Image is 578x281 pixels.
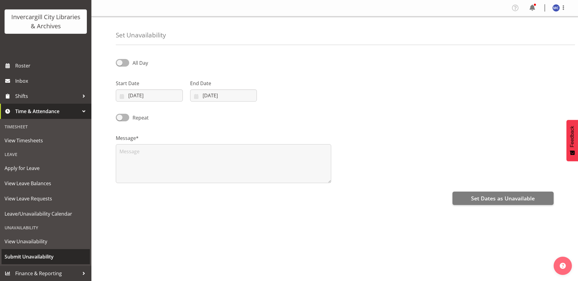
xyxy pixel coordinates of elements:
[566,120,578,161] button: Feedback - Show survey
[5,179,87,188] span: View Leave Balances
[560,263,566,269] img: help-xxl-2.png
[2,161,90,176] a: Apply for Leave
[569,126,575,147] span: Feedback
[2,206,90,221] a: Leave/Unavailability Calendar
[5,164,87,173] span: Apply for Leave
[2,249,90,264] a: Submit Unavailability
[2,120,90,133] div: Timesheet
[15,269,79,278] span: Finance & Reporting
[552,4,560,12] img: maria-catu11656.jpg
[133,60,148,66] span: All Day
[452,192,554,205] button: Set Dates as Unavailable
[15,76,88,85] span: Inbox
[5,237,87,246] span: View Unavailability
[15,61,88,70] span: Roster
[2,191,90,206] a: View Leave Requests
[2,133,90,148] a: View Timesheets
[15,107,79,116] span: Time & Attendance
[116,134,331,142] label: Message*
[190,80,257,87] label: End Date
[5,194,87,203] span: View Leave Requests
[190,89,257,102] input: Click to select...
[471,194,535,202] span: Set Dates as Unavailable
[129,114,149,121] span: Repeat
[116,80,183,87] label: Start Date
[15,92,79,101] span: Shifts
[2,148,90,161] div: Leave
[5,209,87,218] span: Leave/Unavailability Calendar
[11,12,81,31] div: Invercargill City Libraries & Archives
[5,252,87,261] span: Submit Unavailability
[116,89,183,102] input: Click to select...
[5,136,87,145] span: View Timesheets
[2,176,90,191] a: View Leave Balances
[2,221,90,234] div: Unavailability
[2,234,90,249] a: View Unavailability
[116,32,166,39] h4: Set Unavailability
